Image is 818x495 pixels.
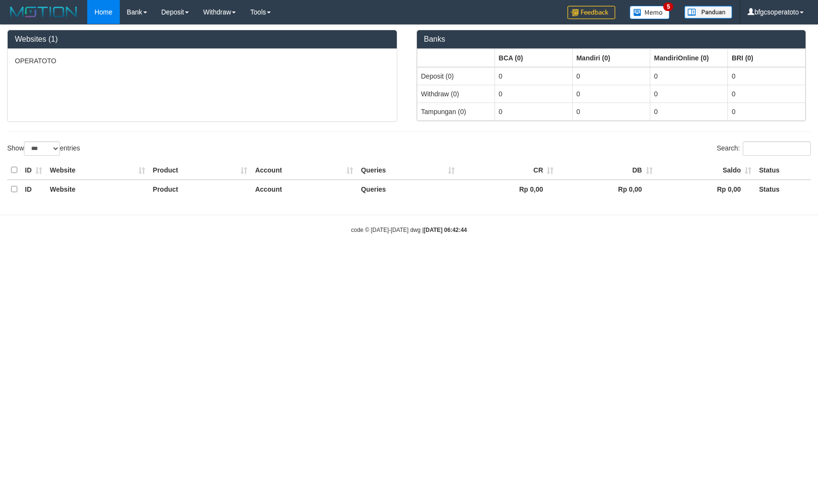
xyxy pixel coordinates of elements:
[46,161,149,180] th: Website
[650,49,727,67] th: Group: activate to sort column ascending
[251,161,357,180] th: Account
[663,2,673,11] span: 5
[572,67,650,85] td: 0
[650,85,727,103] td: 0
[417,85,495,103] td: Withdraw (0)
[424,35,799,44] h3: Banks
[572,85,650,103] td: 0
[21,180,46,198] th: ID
[567,6,615,19] img: Feedback.jpg
[7,141,80,156] label: Show entries
[351,227,467,233] small: code © [DATE]-[DATE] dwg |
[657,180,755,198] th: Rp 0,00
[684,6,732,19] img: panduan.png
[557,161,656,180] th: DB
[417,67,495,85] td: Deposit (0)
[495,85,572,103] td: 0
[650,103,727,120] td: 0
[727,85,805,103] td: 0
[755,180,811,198] th: Status
[459,161,557,180] th: CR
[557,180,656,198] th: Rp 0,00
[357,161,459,180] th: Queries
[657,161,755,180] th: Saldo
[417,103,495,120] td: Tampungan (0)
[572,103,650,120] td: 0
[650,67,727,85] td: 0
[24,141,60,156] select: Showentries
[727,67,805,85] td: 0
[727,103,805,120] td: 0
[417,49,495,67] th: Group: activate to sort column ascending
[727,49,805,67] th: Group: activate to sort column ascending
[755,161,811,180] th: Status
[251,180,357,198] th: Account
[149,180,252,198] th: Product
[572,49,650,67] th: Group: activate to sort column ascending
[21,161,46,180] th: ID
[424,227,467,233] strong: [DATE] 06:42:44
[46,180,149,198] th: Website
[15,56,390,66] p: OPERATOTO
[15,35,390,44] h3: Websites (1)
[357,180,459,198] th: Queries
[459,180,557,198] th: Rp 0,00
[495,103,572,120] td: 0
[630,6,670,19] img: Button%20Memo.svg
[7,5,80,19] img: MOTION_logo.png
[495,49,572,67] th: Group: activate to sort column ascending
[743,141,811,156] input: Search:
[717,141,811,156] label: Search:
[495,67,572,85] td: 0
[149,161,252,180] th: Product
